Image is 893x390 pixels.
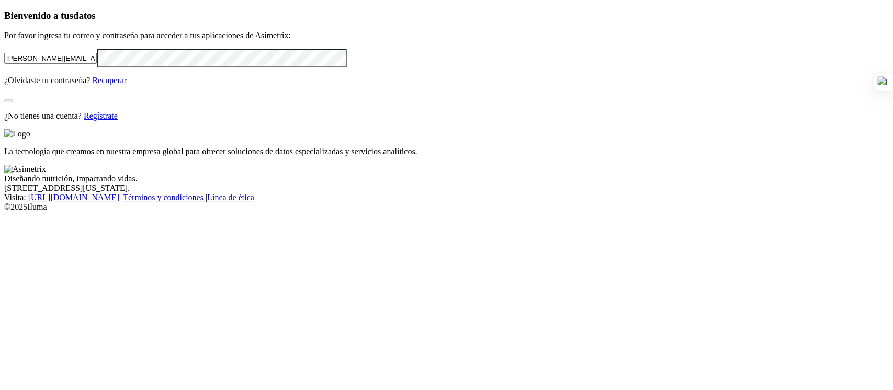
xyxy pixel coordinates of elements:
a: Línea de ética [207,193,254,202]
div: [STREET_ADDRESS][US_STATE]. [4,183,889,193]
img: Logo [4,129,30,139]
a: Recuperar [92,76,127,85]
div: Diseñando nutrición, impactando vidas. [4,174,889,183]
h3: Bienvenido a tus [4,10,889,21]
a: Términos y condiciones [123,193,204,202]
p: ¿Olvidaste tu contraseña? [4,76,889,85]
a: [URL][DOMAIN_NAME] [28,193,119,202]
p: Por favor ingresa tu correo y contraseña para acceder a tus aplicaciones de Asimetrix: [4,31,889,40]
a: Regístrate [84,111,118,120]
span: datos [73,10,96,21]
p: La tecnología que creamos en nuestra empresa global para ofrecer soluciones de datos especializad... [4,147,889,156]
div: © 2025 Iluma [4,202,889,212]
input: Tu correo [4,53,97,64]
img: Asimetrix [4,165,46,174]
p: ¿No tienes una cuenta? [4,111,889,121]
div: Visita : | | [4,193,889,202]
